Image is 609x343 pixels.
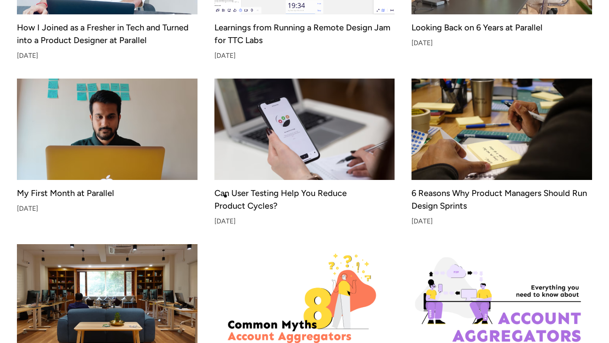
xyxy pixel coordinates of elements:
div: [DATE] [411,219,592,224]
div: [DATE] [214,219,395,224]
div: My First Month at Parallel [17,190,198,196]
div: [DATE] [411,41,592,46]
a: 6 Reasons Why Product Managers Should Run Design Sprints[DATE] [411,79,592,224]
div: Can User Testing Help You Reduce Product Cycles? [214,190,395,209]
a: Can User Testing Help You Reduce Product Cycles?[DATE] [214,79,395,224]
div: Learnings from Running a Remote Design Jam for TTC Labs [214,24,395,43]
div: [DATE] [17,53,198,58]
div: [DATE] [214,53,395,58]
div: How I Joined as a Fresher in Tech and Turned into a Product Designer at Parallel [17,24,198,43]
a: My First Month at Parallel[DATE] [17,79,198,224]
div: 6 Reasons Why Product Managers Should Run Design Sprints [411,190,592,209]
div: [DATE] [17,206,198,211]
